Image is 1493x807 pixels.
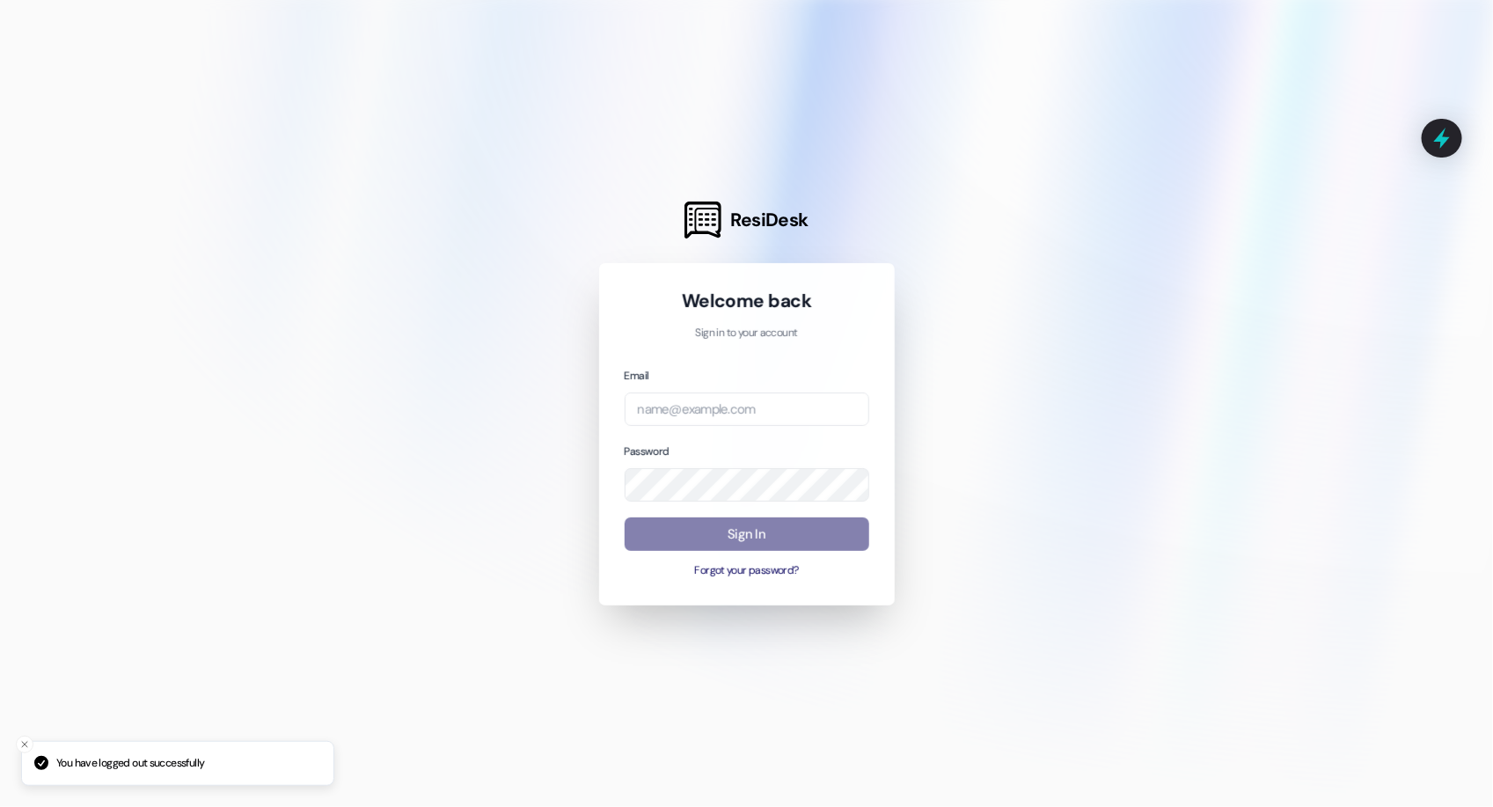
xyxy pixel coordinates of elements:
[625,563,869,579] button: Forgot your password?
[625,326,869,341] p: Sign in to your account
[56,756,204,772] p: You have logged out successfully
[625,392,869,427] input: name@example.com
[625,444,670,459] label: Password
[625,369,649,383] label: Email
[684,202,721,238] img: ResiDesk Logo
[730,208,809,232] span: ResiDesk
[625,517,869,552] button: Sign In
[625,289,869,313] h1: Welcome back
[16,736,33,753] button: Close toast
